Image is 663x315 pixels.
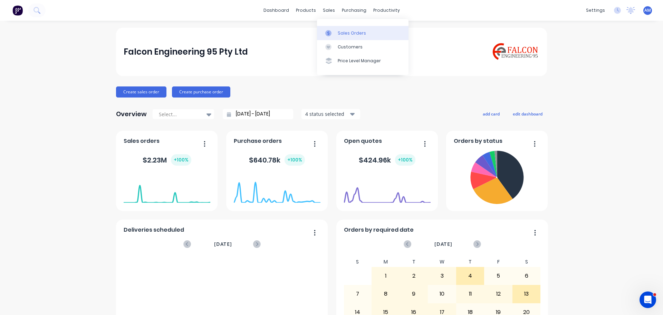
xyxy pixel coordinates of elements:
[395,154,415,166] div: + 100 %
[484,257,512,267] div: F
[456,257,484,267] div: T
[372,267,400,285] div: 1
[317,40,409,54] a: Customers
[305,110,349,118] div: 4 status selected
[214,240,232,248] span: [DATE]
[640,291,656,308] iframe: Intercom live chat
[428,285,456,303] div: 10
[338,5,370,16] div: purchasing
[338,44,363,50] div: Customers
[513,285,540,303] div: 13
[484,267,512,285] div: 5
[370,5,403,16] div: productivity
[457,285,484,303] div: 11
[171,154,191,166] div: + 100 %
[317,26,409,40] a: Sales Orders
[234,137,282,145] span: Purchase orders
[512,257,541,267] div: S
[319,5,338,16] div: sales
[400,257,428,267] div: T
[249,154,305,166] div: $ 640.78k
[359,154,415,166] div: $ 424.96k
[454,137,502,145] span: Orders by status
[292,5,319,16] div: products
[400,285,428,303] div: 9
[583,5,608,16] div: settings
[372,285,400,303] div: 8
[301,109,360,119] button: 4 status selected
[285,154,305,166] div: + 100 %
[260,5,292,16] a: dashboard
[338,58,381,64] div: Price Level Manager
[513,267,540,285] div: 6
[508,109,547,118] button: edit dashboard
[12,5,23,16] img: Factory
[344,137,382,145] span: Open quotes
[428,257,456,267] div: W
[400,267,428,285] div: 2
[372,257,400,267] div: M
[491,42,539,62] img: Falcon Engineering 95 Pty Ltd
[338,30,366,36] div: Sales Orders
[434,240,452,248] span: [DATE]
[344,285,372,303] div: 7
[124,137,160,145] span: Sales orders
[116,107,147,121] div: Overview
[457,267,484,285] div: 4
[116,86,166,98] button: Create sales order
[124,45,248,59] div: Falcon Engineering 95 Pty Ltd
[317,54,409,68] a: Price Level Manager
[428,267,456,285] div: 3
[644,7,651,13] span: AM
[344,257,372,267] div: S
[143,154,191,166] div: $ 2.23M
[172,86,230,98] button: Create purchase order
[484,285,512,303] div: 12
[478,109,504,118] button: add card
